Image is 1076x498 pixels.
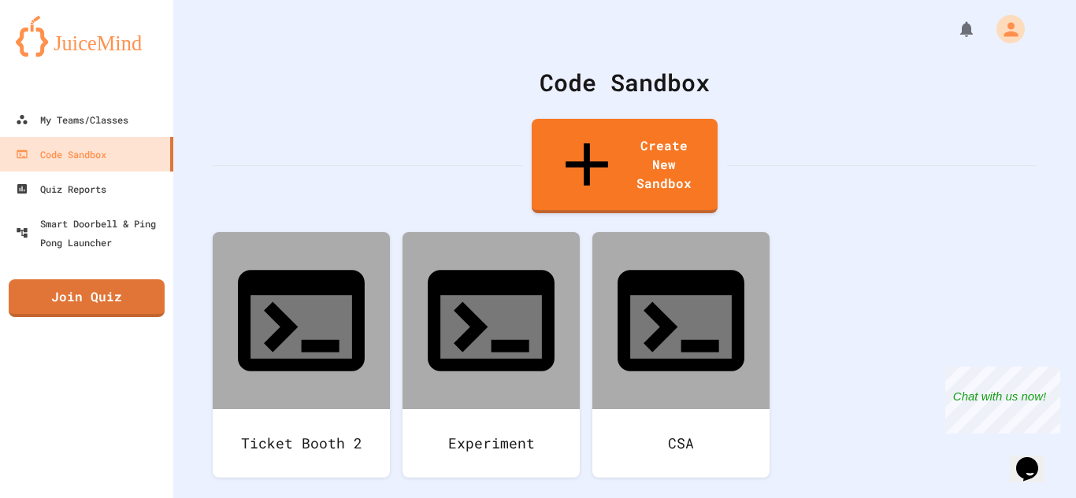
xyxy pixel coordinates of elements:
iframe: chat widget [945,367,1060,433]
div: Quiz Reports [16,179,106,198]
a: Create New Sandbox [532,119,718,213]
div: CSA [592,409,770,478]
div: My Account [980,11,1029,47]
a: Join Quiz [9,279,165,317]
div: Experiment [403,409,580,478]
img: logo-orange.svg [16,16,158,57]
div: My Teams/Classes [16,110,128,129]
div: Ticket Booth 2 [213,409,390,478]
iframe: chat widget [1010,435,1060,482]
div: Code Sandbox [213,65,1037,100]
div: Smart Doorbell & Ping Pong Launcher [16,214,167,252]
div: Code Sandbox [16,145,106,164]
div: My Notifications [928,16,980,42]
